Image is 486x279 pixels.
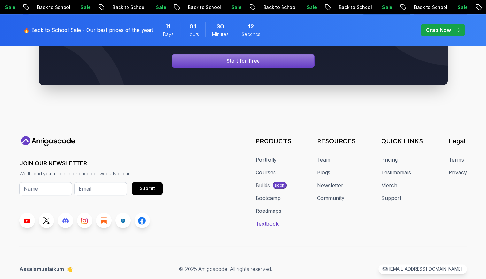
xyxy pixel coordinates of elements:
p: © 2025 Amigoscode. All rights reserved. [179,265,272,273]
a: Blogs [317,169,330,176]
p: Start for Free [226,57,260,65]
p: Back to School [263,4,306,11]
h3: JOIN OUR NEWSLETTER [19,159,163,168]
p: [EMAIL_ADDRESS][DOMAIN_NAME] [389,266,463,272]
div: Builds [256,181,270,189]
a: Bootcamp [256,194,281,202]
p: Sale [155,4,176,11]
h3: PRODUCTS [256,137,291,146]
a: Newsletter [317,181,343,189]
h3: RESOURCES [317,137,356,146]
p: Back to School [112,4,155,11]
a: LinkedIn link [115,213,131,228]
p: Sale [382,4,402,11]
span: Seconds [242,31,260,37]
button: Submit [132,182,163,195]
p: We'll send you a nice letter once per week. No spam. [19,171,163,177]
input: Name [19,182,72,195]
a: Terms [449,156,464,163]
p: Sale [80,4,100,11]
a: Youtube link [19,213,35,228]
a: Support [381,194,401,202]
a: [EMAIL_ADDRESS][DOMAIN_NAME] [378,264,467,274]
div: Submit [140,185,155,192]
a: Pricing [381,156,398,163]
a: Blog link [96,213,112,228]
span: 1 Hours [189,22,196,31]
p: Sale [231,4,251,11]
a: Community [317,194,344,202]
h3: QUICK LINKS [381,137,423,146]
span: Hours [187,31,199,37]
a: Courses [256,169,276,176]
p: Sale [306,4,327,11]
p: Back to School [36,4,80,11]
a: Discord link [58,213,73,228]
p: Sale [4,4,25,11]
h3: Legal [449,137,467,146]
p: Back to School [338,4,382,11]
p: Back to School [187,4,231,11]
a: Facebook link [135,213,150,228]
a: Team [317,156,330,163]
a: Signin page [172,54,315,68]
p: 🔥 Back to School Sale - Our best prices of the year! [23,26,153,34]
span: Days [163,31,174,37]
p: Assalamualaikum [19,265,73,273]
a: Portfolly [256,156,277,163]
a: Twitter link [39,213,54,228]
a: Textbook [256,220,279,227]
p: soon [275,183,284,188]
a: Privacy [449,169,467,176]
input: Email [74,182,127,195]
span: 11 Days [166,22,171,31]
p: Grab Now [426,26,451,34]
span: 12 Seconds [248,22,254,31]
span: Minutes [212,31,228,37]
p: Sale [457,4,477,11]
a: Testimonials [381,169,411,176]
span: 30 Minutes [216,22,224,31]
a: Merch [381,181,397,189]
a: Roadmaps [256,207,281,215]
p: Back to School [413,4,457,11]
span: 👋 [66,265,73,273]
a: Instagram link [77,213,92,228]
